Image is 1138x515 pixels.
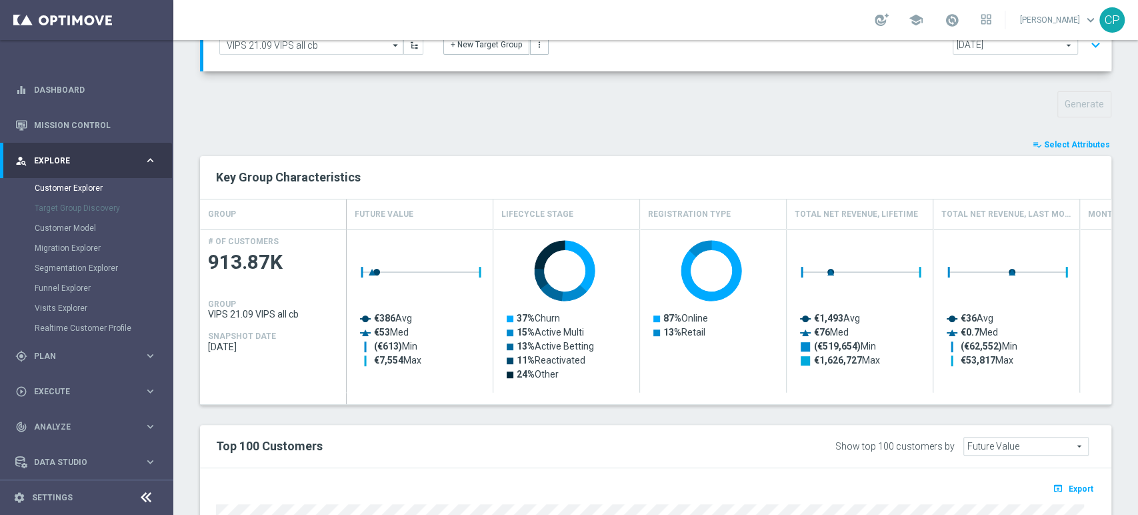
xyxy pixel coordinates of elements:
tspan: (€613) [374,341,402,352]
button: gps_fixed Plan keyboard_arrow_right [15,351,157,362]
span: Plan [34,352,144,360]
i: keyboard_arrow_right [144,420,157,433]
i: keyboard_arrow_right [144,456,157,468]
tspan: €386 [374,313,395,324]
h4: SNAPSHOT DATE [208,332,276,341]
tspan: €0.7 [961,327,979,338]
button: expand_more [1086,33,1105,58]
h2: Top 100 Customers [216,438,721,454]
tspan: (€519,654) [814,341,861,352]
span: VIPS 21.09 VIPS all cb [208,309,339,320]
a: Migration Explorer [35,243,139,253]
a: Customer Explorer [35,183,139,193]
a: Dashboard [34,72,157,107]
div: Realtime Customer Profile [35,318,172,338]
text: Min [961,341,1017,352]
text: Max [814,355,880,366]
button: more_vert [530,35,549,54]
span: keyboard_arrow_down [1083,13,1098,27]
button: person_search Explore keyboard_arrow_right [15,155,157,166]
text: Max [374,355,421,366]
div: Customer Explorer [35,178,172,198]
text: Active Multi [517,327,584,338]
h4: # OF CUSTOMERS [208,237,279,246]
h4: Future Value [355,203,413,226]
button: Data Studio keyboard_arrow_right [15,457,157,468]
text: Other [517,369,559,380]
input: Select Existing or Create New [219,36,403,55]
span: Analyze [34,423,144,431]
text: Avg [374,313,412,324]
tspan: 13% [517,341,535,352]
i: playlist_add_check [1033,140,1042,149]
div: Mission Control [15,120,157,131]
text: Retail [663,327,705,338]
div: Funnel Explorer [35,278,172,298]
text: Max [961,355,1013,366]
h4: Registration Type [648,203,731,226]
i: gps_fixed [15,350,27,362]
text: Avg [814,313,860,324]
a: Visits Explorer [35,303,139,314]
span: Select Attributes [1044,140,1110,149]
div: Customer Model [35,218,172,238]
button: equalizer Dashboard [15,85,157,95]
i: settings [13,492,25,504]
button: track_changes Analyze keyboard_arrow_right [15,422,157,432]
tspan: €7,554 [374,355,404,366]
tspan: 11% [517,355,535,366]
div: Dashboard [15,72,157,107]
span: Explore [34,157,144,165]
div: Migration Explorer [35,238,172,258]
tspan: 24% [517,369,535,380]
span: school [909,13,923,27]
h4: GROUP [208,300,236,309]
div: Data Studio [15,456,144,468]
a: Mission Control [34,107,157,143]
div: Plan [15,350,144,362]
div: Explore [15,155,144,167]
i: open_in_browser [1053,483,1067,494]
i: keyboard_arrow_right [144,385,157,398]
div: Execute [15,386,144,398]
button: playlist_add_check Select Attributes [1031,137,1111,152]
a: Funnel Explorer [35,283,139,294]
div: Mission Control [15,107,157,143]
text: Med [374,327,409,338]
div: Target Group Discovery [35,198,172,218]
h2: Key Group Characteristics [216,169,1095,185]
span: 913.87K [208,249,339,276]
h4: Lifecycle Stage [501,203,573,226]
tspan: 15% [517,327,535,338]
i: keyboard_arrow_right [144,350,157,362]
h4: Total Net Revenue, Lifetime [795,203,918,226]
h4: Total Net Revenue, Last Month [941,203,1071,226]
tspan: €36 [961,313,977,324]
a: Settings [32,494,73,502]
text: Active Betting [517,341,594,352]
text: Churn [517,313,560,324]
tspan: (€62,552) [961,341,1002,352]
div: Segmentation Explorer [35,258,172,278]
span: 2025-09-20 [208,342,339,352]
tspan: €76 [814,327,830,338]
i: person_search [15,155,27,167]
div: Visits Explorer [35,298,172,318]
text: Reactivated [517,355,585,366]
button: + New Target Group [443,35,529,54]
h4: GROUP [208,203,236,226]
i: play_circle_outline [15,386,27,398]
text: Avg [961,313,993,324]
tspan: €53,817 [961,355,995,366]
i: equalizer [15,84,27,96]
tspan: €1,493 [814,313,843,324]
text: Online [663,313,708,324]
tspan: €1,626,727 [814,355,862,366]
i: track_changes [15,421,27,433]
a: Customer Model [35,223,139,233]
tspan: €53 [374,327,390,338]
